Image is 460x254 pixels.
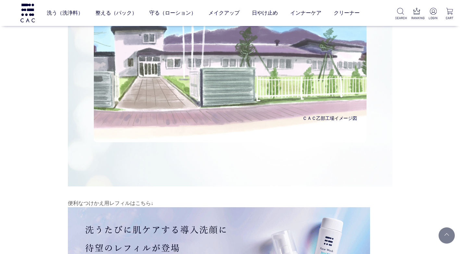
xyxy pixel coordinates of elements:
[208,4,240,22] a: メイクアップ
[411,16,422,20] p: RANKING
[428,16,438,20] p: LOGIN
[395,16,405,20] p: SEARCH
[252,4,278,22] a: 日やけ止め
[428,8,438,20] a: LOGIN
[47,4,83,22] a: 洗う（洗浄料）
[411,8,422,20] a: RANKING
[444,16,455,20] p: CART
[68,199,370,207] p: 便利なつけかえ用レフィルはこちら↓
[444,8,455,20] a: CART
[19,4,36,22] img: logo
[149,4,196,22] a: 守る（ローション）
[95,4,137,22] a: 整える（パック）
[290,4,321,22] a: インナーケア
[395,8,405,20] a: SEARCH
[334,4,360,22] a: クリーナー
